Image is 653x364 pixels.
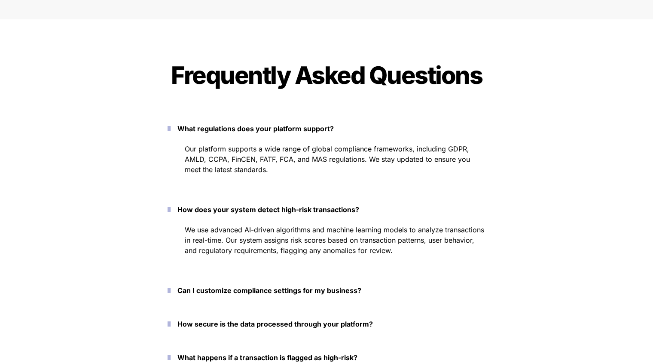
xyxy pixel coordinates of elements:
[155,277,498,304] button: Can I customize compliance settings for my business?
[177,124,334,133] strong: What regulations does your platform support?
[155,115,498,142] button: What regulations does your platform support?
[155,142,498,189] div: What regulations does your platform support?
[177,205,359,214] strong: How does your system detect high-risk transactions?
[171,61,482,90] span: Frequently Asked Questions
[185,225,486,255] span: We use advanced AI-driven algorithms and machine learning models to analyze transactions in real-...
[177,353,357,362] strong: What happens if a transaction is flagged as high-risk?
[177,320,373,328] strong: How secure is the data processed through your platform?
[177,286,361,295] strong: Can I customize compliance settings for my business?
[155,196,498,223] button: How does your system detect high-risk transactions?
[185,145,472,174] span: Our platform supports a wide range of global compliance frameworks, including GDPR, AMLD, CCPA, F...
[155,223,498,270] div: How does your system detect high-risk transactions?
[155,311,498,337] button: How secure is the data processed through your platform?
